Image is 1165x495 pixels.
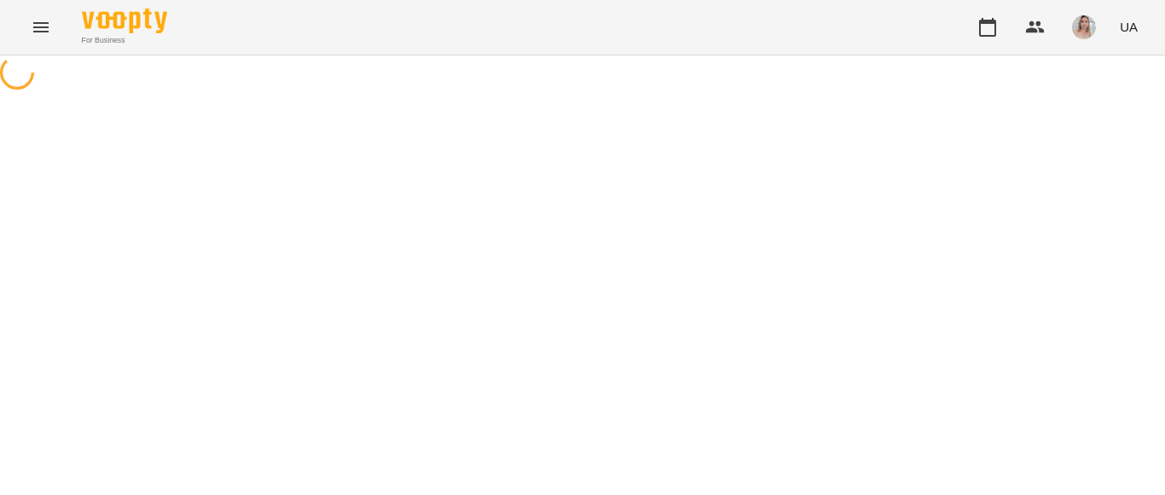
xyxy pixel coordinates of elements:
img: eda384b473dbfcce8544b7d12c621b9b.jpeg [1072,15,1096,39]
button: Menu [20,7,61,48]
span: UA [1120,18,1138,36]
span: For Business [82,35,167,46]
img: Voopty Logo [82,9,167,33]
button: UA [1113,11,1145,43]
